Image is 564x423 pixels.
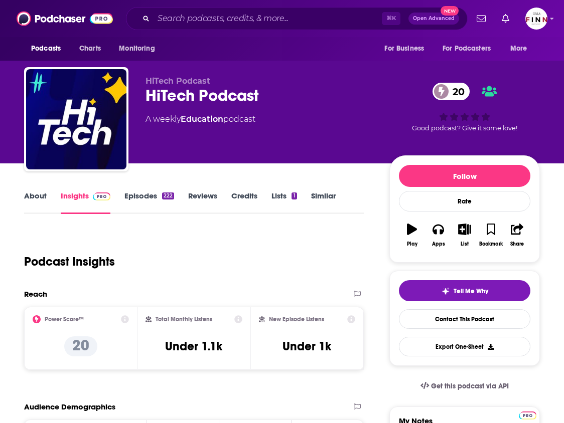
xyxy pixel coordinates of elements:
img: Podchaser Pro [519,411,536,419]
div: Play [407,241,417,247]
a: Contact This Podcast [399,309,530,329]
div: Search podcasts, credits, & more... [126,7,468,30]
img: HiTech Podcast [26,69,126,169]
h2: Total Monthly Listens [156,316,212,323]
span: More [510,42,527,56]
span: New [441,6,459,16]
a: InsightsPodchaser Pro [61,191,110,214]
div: Share [510,241,524,247]
span: For Podcasters [443,42,491,56]
button: open menu [436,39,505,58]
button: open menu [503,39,540,58]
button: Show profile menu [525,8,547,30]
input: Search podcasts, credits, & more... [154,11,382,27]
a: Show notifications dropdown [473,10,490,27]
span: Good podcast? Give it some love! [412,124,517,132]
button: Play [399,217,425,253]
a: Episodes222 [124,191,174,214]
span: Logged in as FINNMadison [525,8,547,30]
div: Bookmark [479,241,503,247]
a: Charts [73,39,107,58]
h3: Under 1k [283,339,331,354]
h1: Podcast Insights [24,254,115,269]
img: User Profile [525,8,547,30]
span: Open Advanced [413,16,455,21]
h2: Reach [24,289,47,299]
span: 20 [443,83,470,100]
span: For Business [384,42,424,56]
h2: Power Score™ [45,316,84,323]
button: open menu [112,39,168,58]
div: Apps [432,241,445,247]
span: ⌘ K [382,12,400,25]
button: Bookmark [478,217,504,253]
button: Open AdvancedNew [408,13,459,25]
h3: Under 1.1k [165,339,222,354]
span: Get this podcast via API [431,382,509,390]
a: Education [181,114,223,124]
button: Export One-Sheet [399,337,530,356]
span: Charts [79,42,101,56]
a: About [24,191,47,214]
a: Reviews [188,191,217,214]
button: Apps [425,217,451,253]
a: Pro website [519,410,536,419]
a: Credits [231,191,257,214]
div: List [461,241,469,247]
a: Lists1 [271,191,297,214]
button: tell me why sparkleTell Me Why [399,280,530,301]
img: tell me why sparkle [442,287,450,295]
h2: Audience Demographics [24,402,115,411]
div: Rate [399,191,530,212]
div: A weekly podcast [146,113,255,125]
button: open menu [24,39,74,58]
button: Follow [399,165,530,187]
a: Similar [311,191,336,214]
span: HiTech Podcast [146,76,210,86]
a: Show notifications dropdown [498,10,513,27]
span: Tell Me Why [454,287,488,295]
span: Podcasts [31,42,61,56]
p: 20 [64,336,97,356]
button: open menu [377,39,437,58]
div: 1 [292,192,297,199]
img: Podchaser - Follow, Share and Rate Podcasts [17,9,113,28]
div: 20Good podcast? Give it some love! [389,76,540,138]
span: Monitoring [119,42,155,56]
h2: New Episode Listens [269,316,324,323]
div: 222 [162,192,174,199]
button: Share [504,217,530,253]
img: Podchaser Pro [93,192,110,200]
a: Get this podcast via API [412,374,517,398]
button: List [452,217,478,253]
a: 20 [433,83,470,100]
